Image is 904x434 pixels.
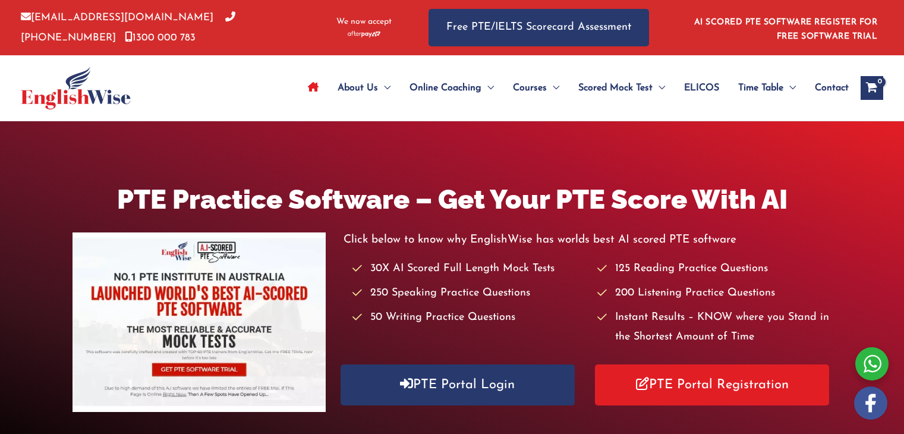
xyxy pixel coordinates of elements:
[378,67,390,109] span: Menu Toggle
[729,67,805,109] a: Time TableMenu Toggle
[861,76,883,100] a: View Shopping Cart, empty
[21,12,235,42] a: [PHONE_NUMBER]
[597,308,831,348] li: Instant Results – KNOW where you Stand in the Shortest Amount of Time
[597,259,831,279] li: 125 Reading Practice Questions
[783,67,796,109] span: Menu Toggle
[352,308,587,328] li: 50 Writing Practice Questions
[578,67,653,109] span: Scored Mock Test
[352,259,587,279] li: 30X AI Scored Full Length Mock Tests
[547,67,559,109] span: Menu Toggle
[125,33,196,43] a: 1300 000 783
[503,67,569,109] a: CoursesMenu Toggle
[513,67,547,109] span: Courses
[341,364,575,405] a: PTE Portal Login
[569,67,675,109] a: Scored Mock TestMenu Toggle
[410,67,481,109] span: Online Coaching
[344,230,832,250] p: Click below to know why EnglishWise has worlds best AI scored PTE software
[338,67,378,109] span: About Us
[298,67,849,109] nav: Site Navigation: Main Menu
[328,67,400,109] a: About UsMenu Toggle
[653,67,665,109] span: Menu Toggle
[694,18,878,41] a: AI SCORED PTE SOFTWARE REGISTER FOR FREE SOFTWARE TRIAL
[595,364,829,405] a: PTE Portal Registration
[684,67,719,109] span: ELICOS
[805,67,849,109] a: Contact
[21,67,131,109] img: cropped-ew-logo
[815,67,849,109] span: Contact
[352,284,587,303] li: 250 Speaking Practice Questions
[687,8,883,47] aside: Header Widget 1
[481,67,494,109] span: Menu Toggle
[738,67,783,109] span: Time Table
[675,67,729,109] a: ELICOS
[21,12,213,23] a: [EMAIL_ADDRESS][DOMAIN_NAME]
[854,386,887,420] img: white-facebook.png
[73,232,326,412] img: pte-institute-main
[336,16,392,28] span: We now accept
[429,9,649,46] a: Free PTE/IELTS Scorecard Assessment
[597,284,831,303] li: 200 Listening Practice Questions
[348,31,380,37] img: Afterpay-Logo
[400,67,503,109] a: Online CoachingMenu Toggle
[73,181,832,218] h1: PTE Practice Software – Get Your PTE Score With AI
